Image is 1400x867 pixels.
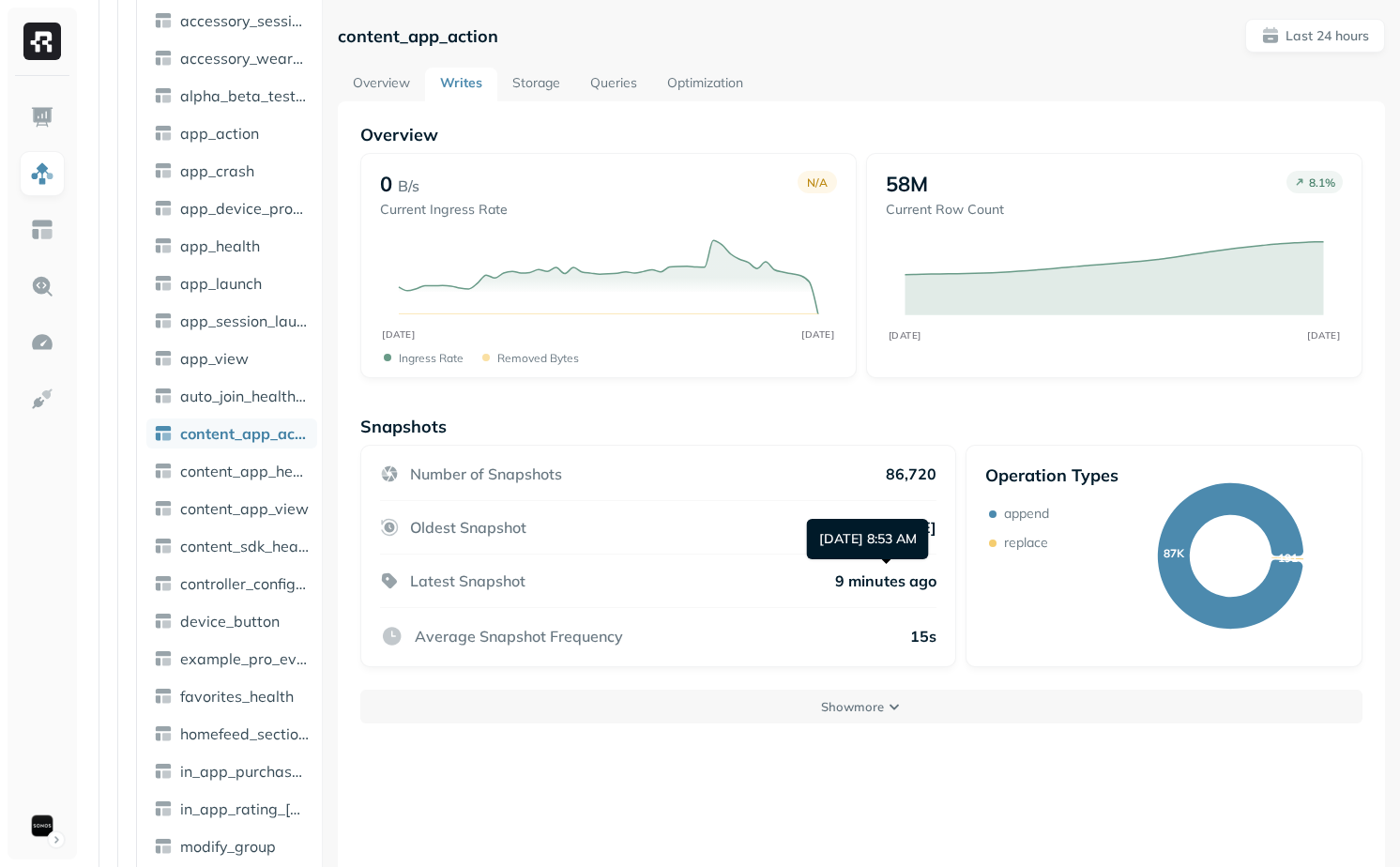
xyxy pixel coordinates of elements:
img: table [154,274,173,293]
a: content_sdk_health [146,531,317,561]
span: app_view [180,349,249,368]
a: app_action [146,118,317,148]
a: in_app_rating_[DATE]_action [146,794,317,824]
a: Queries [575,68,652,101]
tspan: [DATE] [1307,329,1340,341]
div: [DATE] 8:53 AM [807,519,929,559]
a: modify_group [146,831,317,861]
p: N/A [807,175,828,190]
span: accessory_wear_detection [180,49,310,68]
img: Dashboard [30,105,54,129]
a: in_app_purchase_health [146,756,317,786]
p: 86,720 [886,464,936,483]
span: app_action [180,124,259,143]
p: Overview [360,124,1362,145]
button: Showmore [360,690,1362,723]
span: accessory_session_report [180,11,310,30]
p: Current Row Count [886,201,1004,219]
a: favorites_health [146,681,317,711]
a: accessory_wear_detection [146,43,317,73]
a: alpha_beta_test_ds [146,81,317,111]
p: Latest Snapshot [410,571,525,590]
a: content_app_view [146,494,317,524]
p: Average Snapshot Frequency [415,627,623,646]
a: controller_config_report [146,569,317,599]
img: table [154,499,173,518]
p: Ingress Rate [399,351,464,365]
a: example_pro_event [146,644,317,674]
img: Asset Explorer [30,218,54,242]
tspan: [DATE] [802,328,835,340]
span: alpha_beta_test_ds [180,86,310,105]
img: table [154,11,173,30]
a: app_launch [146,268,317,298]
span: in_app_rating_[DATE]_action [180,799,310,818]
span: app_crash [180,161,254,180]
img: table [154,537,173,555]
img: table [154,649,173,668]
span: homefeed_section_order [180,724,310,743]
a: Overview [338,68,425,101]
span: content_app_action [180,424,310,443]
a: app_health [146,231,317,261]
img: table [154,612,173,631]
span: favorites_health [180,687,294,706]
span: app_launch [180,274,262,293]
tspan: [DATE] [383,328,416,340]
span: app_device_proximity [180,199,310,218]
p: 58M [886,171,928,197]
img: table [154,49,173,68]
p: 9 minutes ago [835,571,936,590]
text: 87K [1164,546,1185,560]
span: app_health [180,236,260,255]
span: content_app_view [180,499,309,518]
a: device_button [146,606,317,636]
p: Operation Types [985,464,1118,486]
a: auto_join_health_event [146,381,317,411]
p: [DATE] [885,518,936,537]
button: Last 24 hours [1245,19,1385,53]
p: Current Ingress Rate [380,201,508,219]
span: modify_group [180,837,276,856]
a: app_session_launch [146,306,317,336]
img: Optimization [30,330,54,355]
span: device_button [180,612,280,631]
a: Optimization [652,68,758,101]
p: Oldest Snapshot [410,518,526,537]
img: table [154,762,173,781]
a: accessory_session_report [146,6,317,36]
img: table [154,799,173,818]
span: example_pro_event [180,649,310,668]
p: content_app_action [338,25,498,47]
img: table [154,199,173,218]
span: content_sdk_health [180,537,310,555]
span: in_app_purchase_health [180,762,310,781]
p: Snapshots [360,416,447,437]
img: table [154,349,173,368]
p: Last 24 hours [1286,27,1369,45]
p: append [1004,505,1049,523]
p: Show more [821,698,884,716]
img: table [154,387,173,405]
a: content_app_action [146,418,317,449]
img: Ryft [23,23,61,60]
a: app_view [146,343,317,373]
a: app_crash [146,156,317,186]
img: table [154,161,173,180]
img: table [154,424,173,443]
img: table [154,724,173,743]
img: table [154,236,173,255]
p: replace [1004,534,1048,552]
img: table [154,462,173,480]
img: Integrations [30,387,54,411]
a: content_app_health [146,456,317,486]
span: auto_join_health_event [180,387,310,405]
p: 15s [910,627,936,646]
span: app_session_launch [180,312,310,330]
p: Removed bytes [497,351,579,365]
p: 8.1 % [1309,175,1335,190]
a: homefeed_section_order [146,719,317,749]
img: table [154,687,173,706]
p: Number of Snapshots [410,464,562,483]
a: Writes [425,68,497,101]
